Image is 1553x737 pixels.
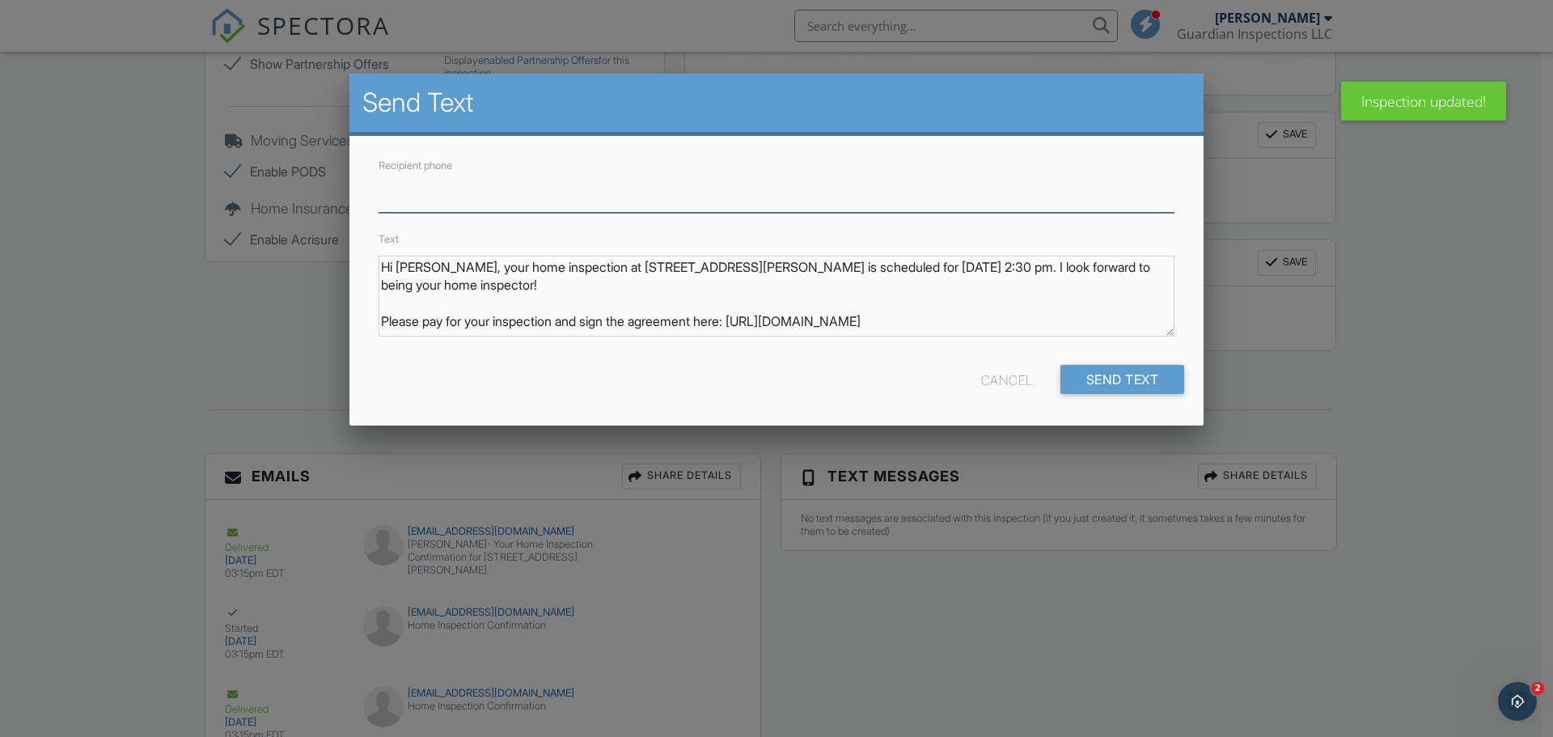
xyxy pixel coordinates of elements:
h2: Send Text [362,87,1191,119]
div: Inspection updated! [1341,82,1506,121]
textarea: Hi [PERSON_NAME], your home inspection at [STREET_ADDRESS][PERSON_NAME] is scheduled for [DATE] 2... [379,256,1174,337]
span: 2 [1531,682,1544,695]
div: Cancel [981,365,1033,394]
label: Recipient phone [379,159,452,172]
input: Send Text [1060,365,1185,394]
iframe: Intercom live chat [1498,682,1537,721]
label: Text [379,233,399,245]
